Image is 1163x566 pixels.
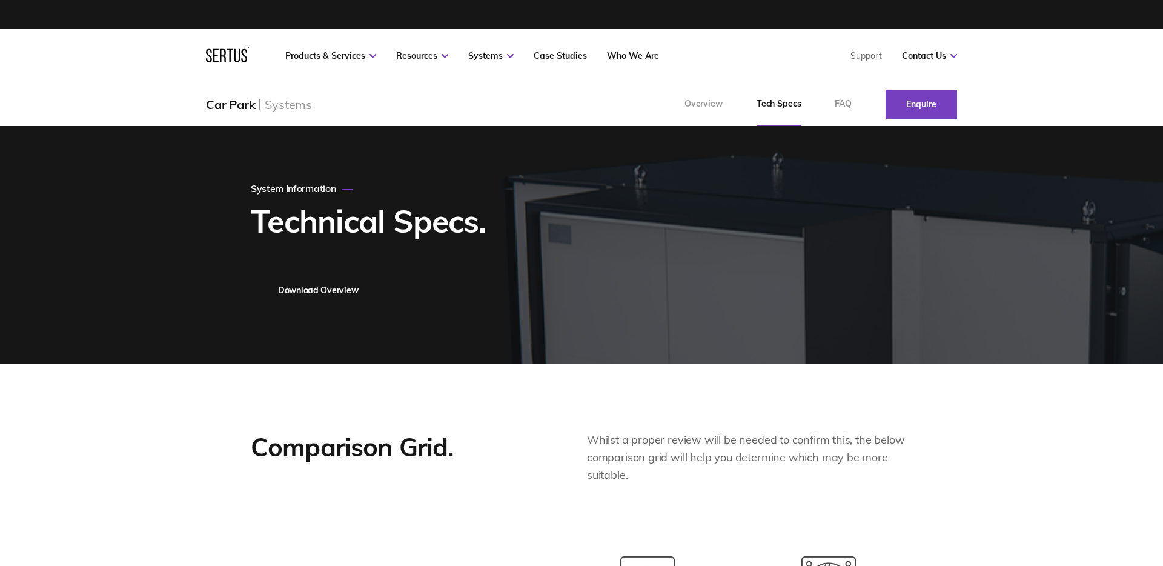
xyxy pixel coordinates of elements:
a: Systems [468,50,514,61]
div: System Information [251,182,353,195]
a: Support [850,50,882,61]
a: Who We Are [607,50,659,61]
div: Car Park [206,97,255,112]
div: Whilst a proper review will be needed to confirm this, the below comparison grid will help you de... [587,431,912,484]
div: Systems [265,97,312,112]
a: Case Studies [534,50,587,61]
h2: Comparison Grid. [251,431,551,464]
a: Resources [396,50,448,61]
a: Overview [668,82,740,126]
a: FAQ [818,82,869,126]
a: Enquire [886,90,957,119]
button: Download Overview [251,273,385,307]
a: Contact Us [902,50,957,61]
a: Products & Services [285,50,376,61]
h1: Technical Specs. [251,204,486,238]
